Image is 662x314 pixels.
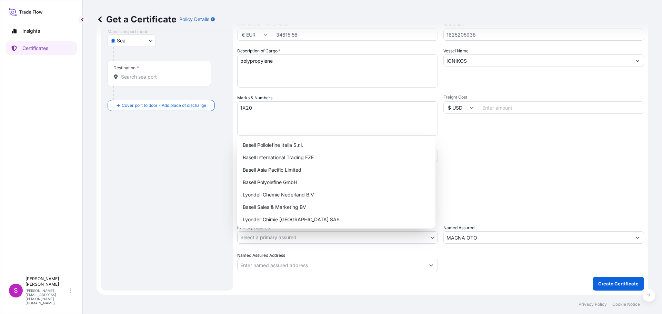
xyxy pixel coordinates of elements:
[240,213,433,226] div: Lyondell Chimie [GEOGRAPHIC_DATA] SAS
[240,151,433,164] div: Basell International Trading FZE
[179,16,209,23] p: Policy Details
[240,139,433,151] div: Basell Poliolefine Italia S.r.l.
[240,164,433,176] div: Basell Asia Pacific Limited
[240,189,433,201] div: Lyondell Chemie Nederland B.V
[240,176,433,189] div: Basell Polyolefine GmbH
[240,201,433,213] div: Basell Sales & Marketing BV
[97,14,177,25] p: Get a Certificate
